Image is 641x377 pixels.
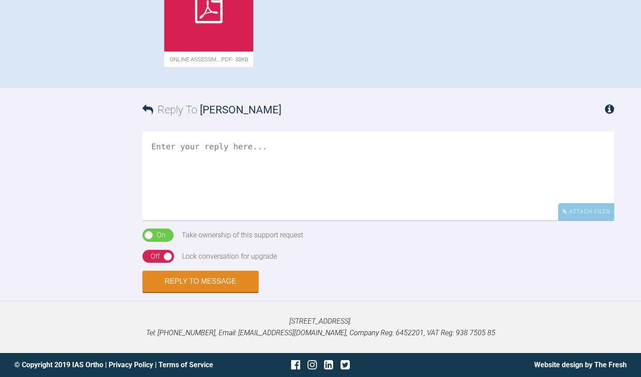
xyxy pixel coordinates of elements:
[158,361,213,369] a: Terms of Service
[534,361,627,369] a: Website design by The Fresh
[200,104,281,116] span: [PERSON_NAME]
[109,361,153,369] a: Privacy Policy
[14,316,627,338] p: [STREET_ADDRESS]. Tel: [PHONE_NUMBER], Email: [EMAIL_ADDRESS][DOMAIN_NAME], Company Reg: 6452201,...
[182,229,303,241] div: Take ownership of this support request
[157,229,166,241] div: On
[142,271,259,292] button: Reply to Message
[164,52,253,67] span: Online assessm….pdf - 38KB
[150,251,160,262] div: Off
[182,251,277,262] div: Lock conversation for upgrade
[142,101,281,118] h3: Reply To
[14,359,219,371] div: © Copyright 2019 IAS Ortho | |
[558,203,614,221] div: Attach Files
